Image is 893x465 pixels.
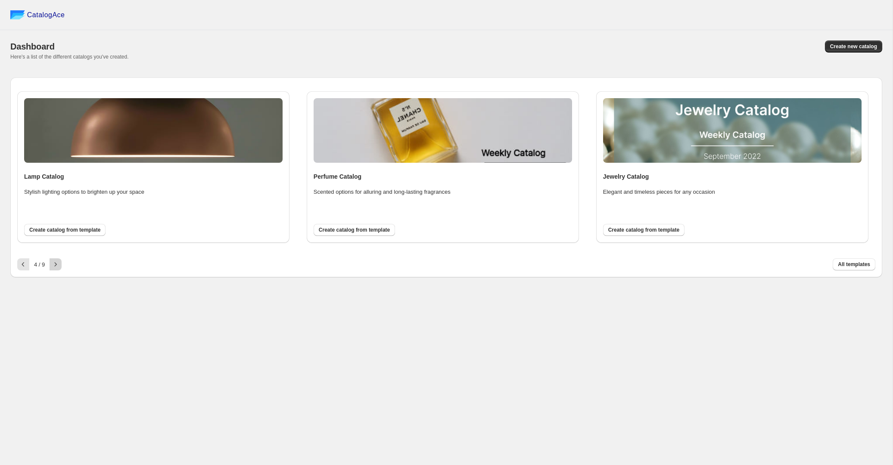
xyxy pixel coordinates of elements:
[10,54,129,60] span: Here's a list of the different catalogs you've created.
[34,261,45,268] span: 4 / 9
[29,226,100,233] span: Create catalog from template
[24,188,162,196] p: Stylish lighting options to brighten up your space
[24,224,106,236] button: Create catalog from template
[603,98,862,163] img: jewelry
[603,224,685,236] button: Create catalog from template
[830,43,877,50] span: Create new catalog
[24,172,283,181] h4: Lamp Catalog
[608,226,679,233] span: Create catalog from template
[838,261,870,268] span: All templates
[314,224,395,236] button: Create catalog from template
[314,188,451,196] p: Scented options for alluring and long-lasting fragrances
[24,98,283,163] img: lamp
[319,226,390,233] span: Create catalog from template
[603,188,741,196] p: Elegant and timeless pieces for any occasion
[603,172,862,181] h4: Jewelry Catalog
[825,40,882,53] button: Create new catalog
[314,98,572,163] img: parfume
[833,258,875,270] button: All templates
[314,172,572,181] h4: Perfume Catalog
[10,42,55,51] span: Dashboard
[27,11,65,19] span: CatalogAce
[10,10,25,19] img: catalog ace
